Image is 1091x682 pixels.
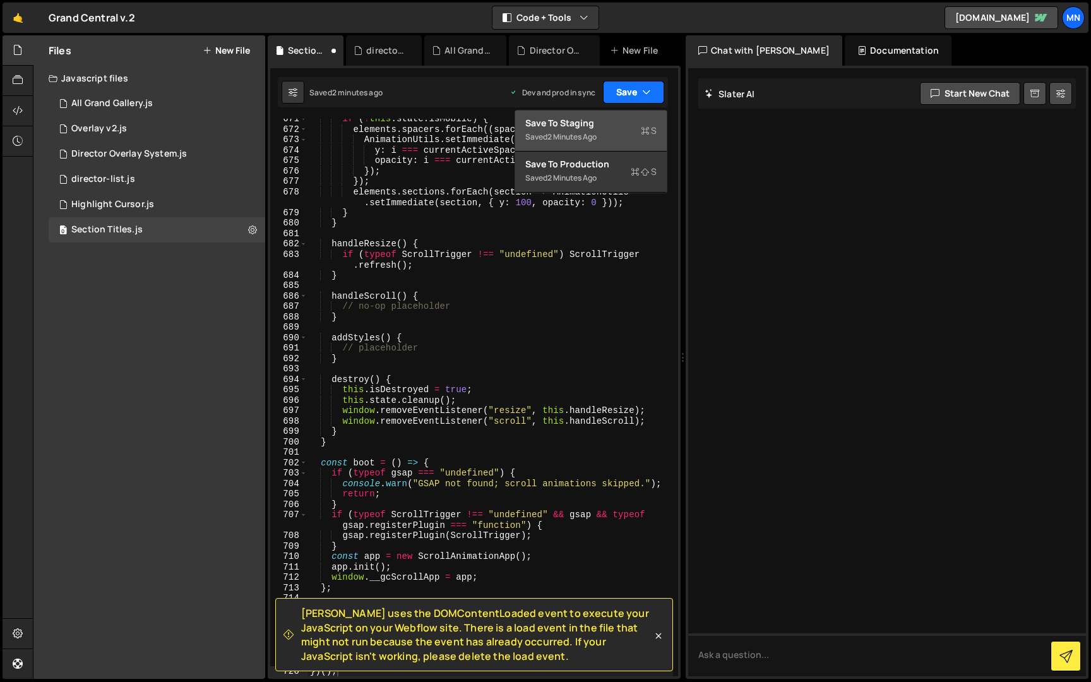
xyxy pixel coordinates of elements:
div: Dev and prod in sync [510,87,595,98]
div: 688 [270,312,307,323]
div: Director Overlay System.js [71,148,187,160]
div: 718 [270,645,307,656]
div: Section Titles.js [71,224,143,236]
a: [DOMAIN_NAME] [945,6,1058,29]
div: 710 [270,551,307,562]
div: 676 [270,166,307,177]
h2: Files [49,44,71,57]
div: 702 [270,458,307,469]
button: Start new chat [920,82,1020,105]
div: Save to Production [525,158,657,170]
div: 712 [270,572,307,583]
div: 2 minutes ago [332,87,383,98]
div: 694 [270,374,307,385]
div: 693 [270,364,307,374]
div: 703 [270,468,307,479]
span: S [631,165,657,178]
div: New File [610,44,663,57]
button: Code + Tools [492,6,599,29]
div: 674 [270,145,307,156]
span: [PERSON_NAME] uses the DOMContentLoaded event to execute your JavaScript on your Webflow site. Th... [301,606,652,663]
div: 698 [270,416,307,427]
span: 0 [59,226,67,236]
div: 686 [270,291,307,302]
h2: Slater AI [705,88,755,100]
div: 697 [270,405,307,416]
div: 681 [270,229,307,239]
div: Director Overlay System.js [530,44,585,57]
div: Javascript files [33,66,265,91]
div: Save to Staging [525,117,657,129]
div: 705 [270,489,307,500]
div: 708 [270,530,307,541]
div: 700 [270,437,307,448]
div: Saved [309,87,383,98]
div: 683 [270,249,307,270]
div: 706 [270,500,307,510]
div: 685 [270,280,307,291]
div: 15298/45944.js [49,116,265,141]
div: director-list.js [366,44,407,57]
div: 719 [270,655,307,666]
div: 671 [270,114,307,124]
div: Saved [525,129,657,145]
div: 701 [270,447,307,458]
div: Grand Central v.2 [49,10,135,25]
div: Saved [525,170,657,186]
div: 15298/42891.js [49,141,265,167]
div: 713 [270,583,307,594]
button: Save to ProductionS Saved2 minutes ago [515,152,667,193]
div: 15298/43578.js [49,91,265,116]
div: 672 [270,124,307,135]
div: 2 minutes ago [547,172,597,183]
div: 717 [270,635,307,645]
div: 709 [270,541,307,552]
div: 673 [270,135,307,145]
div: 684 [270,270,307,281]
button: New File [203,45,250,56]
button: Save to StagingS Saved2 minutes ago [515,111,667,152]
div: Documentation [845,35,951,66]
div: All Grand Gallery.js [71,98,153,109]
div: Highlight Cursor.js [71,199,154,210]
span: S [641,124,657,137]
a: MN [1062,6,1085,29]
div: 682 [270,239,307,249]
div: 679 [270,208,307,218]
div: 677 [270,176,307,187]
div: 715 [270,604,307,614]
div: 716 [270,614,307,635]
div: 678 [270,187,307,208]
div: 704 [270,479,307,489]
div: 15298/43117.js [49,192,265,217]
div: All Grand Gallery.js [444,44,491,57]
div: director-list.js [71,174,135,185]
div: Section Titles.js [288,44,328,57]
div: Overlay v2.js [71,123,127,135]
div: 707 [270,510,307,530]
div: 15298/40379.js [49,167,265,192]
div: 675 [270,155,307,166]
div: 711 [270,562,307,573]
div: 720 [270,666,307,677]
a: 🤙 [3,3,33,33]
div: 692 [270,354,307,364]
button: Save [603,81,664,104]
div: 689 [270,322,307,333]
div: 696 [270,395,307,406]
div: 15298/40223.js [49,217,265,242]
div: Chat with [PERSON_NAME] [686,35,842,66]
div: 695 [270,385,307,395]
div: 690 [270,333,307,344]
div: 680 [270,218,307,229]
div: 2 minutes ago [547,131,597,142]
div: 691 [270,343,307,354]
div: 699 [270,426,307,437]
div: 714 [270,593,307,604]
div: 687 [270,301,307,312]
